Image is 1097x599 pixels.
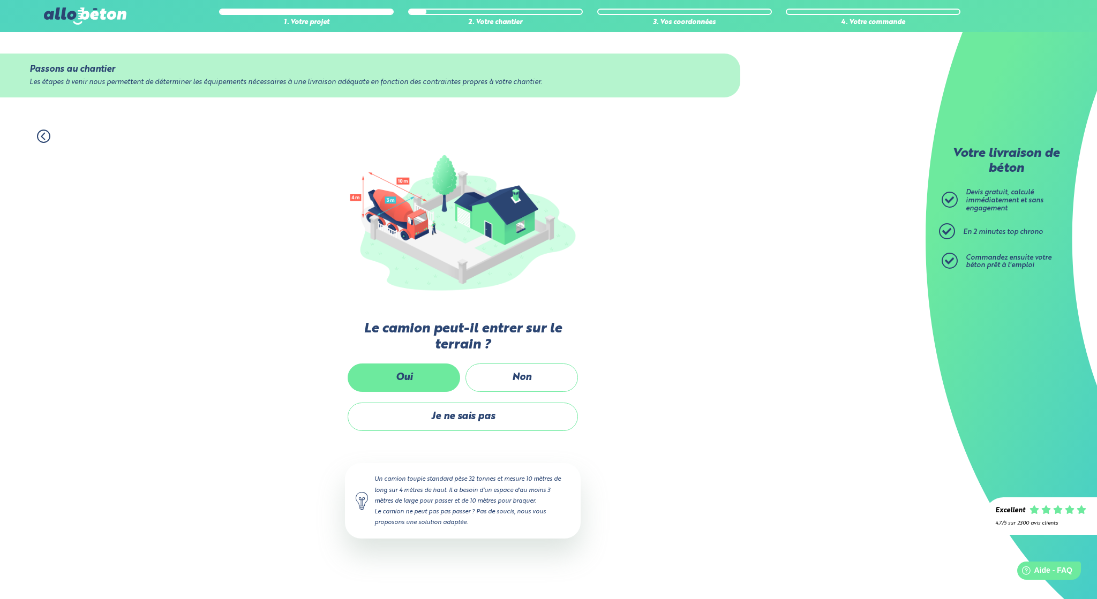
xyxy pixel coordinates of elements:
[1002,557,1085,587] iframe: Help widget launcher
[44,7,126,25] img: allobéton
[345,463,581,539] div: Un camion toupie standard pèse 32 tonnes et mesure 10 mètres de long sur 4 mètres de haut. Il a b...
[597,19,772,27] div: 3. Vos coordonnées
[29,64,711,74] div: Passons au chantier
[345,321,581,353] label: Le camion peut-il entrer sur le terrain ?
[219,19,394,27] div: 1. Votre projet
[348,403,578,431] label: Je ne sais pas
[29,79,711,87] div: Les étapes à venir nous permettent de déterminer les équipements nécessaires à une livraison adéq...
[408,19,583,27] div: 2. Votre chantier
[465,363,578,392] label: Non
[348,363,460,392] label: Oui
[786,19,960,27] div: 4. Votre commande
